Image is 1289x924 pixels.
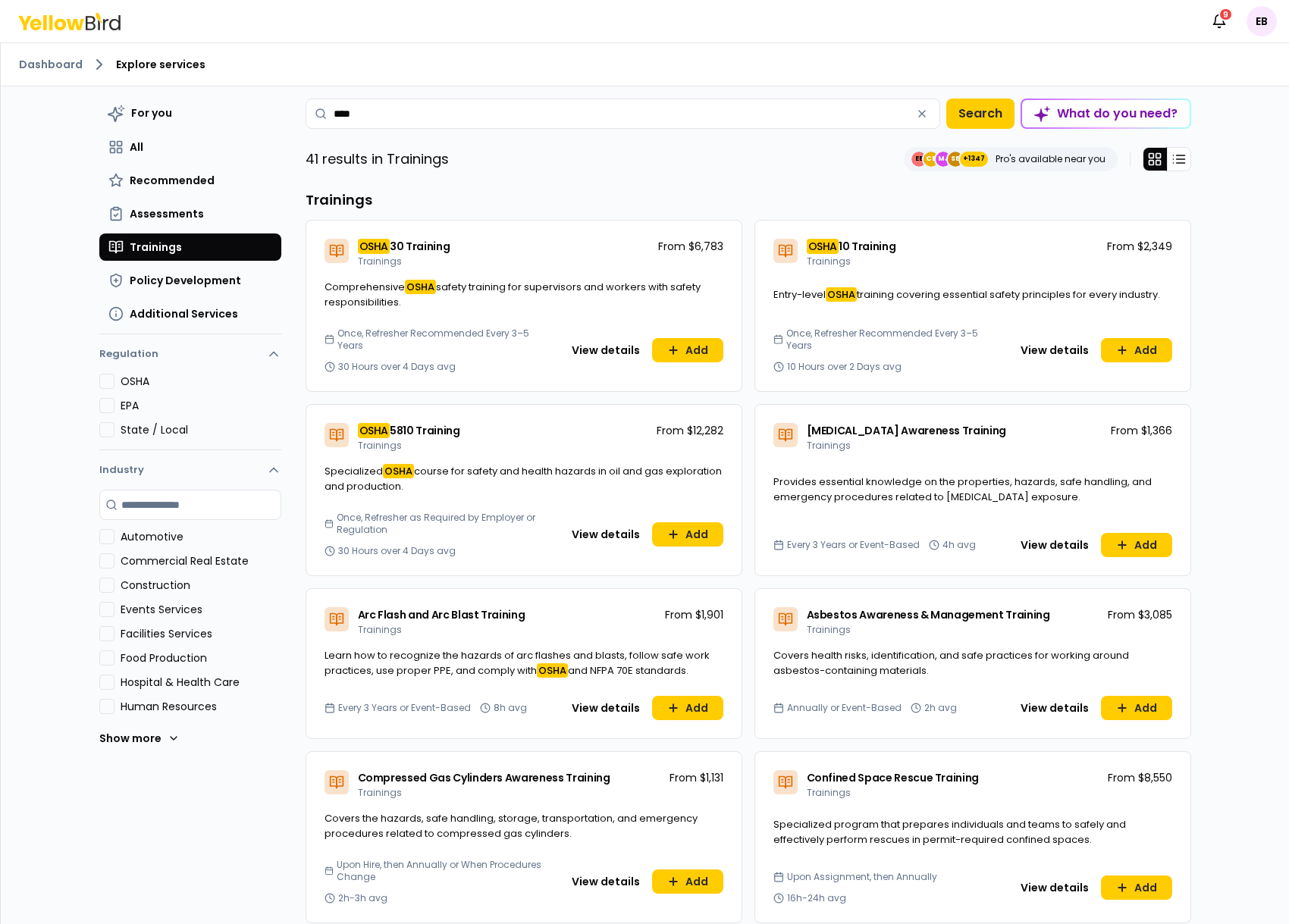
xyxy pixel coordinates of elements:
[390,239,450,254] span: 30 Training
[1101,338,1172,362] button: Add
[1111,423,1172,438] p: From $1,366
[537,663,568,678] mark: OSHA
[99,99,281,127] button: For you
[826,287,857,302] mark: OSHA
[1011,875,1098,900] button: View details
[358,786,402,799] span: Trainings
[130,139,143,155] span: All
[1247,6,1277,36] span: EB
[121,374,281,389] label: OSHA
[857,287,1160,302] span: training covering essential safety principles for every industry.
[1011,696,1098,720] button: View details
[652,522,723,547] button: Add
[1011,338,1098,362] button: View details
[99,450,281,490] button: Industry
[130,240,182,255] span: Trainings
[773,648,1129,678] span: Covers health risks, identification, and safe practices for working around asbestos-containing ma...
[807,607,1050,622] span: Asbestos Awareness & Management Training
[358,239,390,254] mark: OSHA
[1218,8,1233,21] div: 9
[563,869,649,894] button: View details
[1011,533,1098,557] button: View details
[338,361,456,373] span: 30 Hours over 4 Days avg
[121,626,281,641] label: Facilities Services
[19,55,1271,74] nav: breadcrumb
[130,273,241,288] span: Policy Development
[121,529,281,544] label: Automotive
[658,239,723,254] p: From $6,783
[948,152,963,167] span: SE
[1108,770,1172,785] p: From $8,550
[807,239,839,254] mark: OSHA
[358,770,610,785] span: Compressed Gas Cylinders Awareness Training
[924,702,957,714] span: 2h avg
[787,361,902,373] span: 10 Hours over 2 Days avg
[358,439,402,452] span: Trainings
[121,699,281,714] label: Human Resources
[121,602,281,617] label: Events Services
[773,817,1126,847] span: Specialized program that prepares individuals and teams to safely and effectively perform rescues...
[325,648,710,678] span: Learn how to recognize the hazards of arc flashes and blasts, follow safe work practices, use pro...
[121,650,281,666] label: Food Production
[839,239,895,254] span: 10 Training
[924,152,939,167] span: CE
[1101,696,1172,720] button: Add
[1108,607,1172,622] p: From $3,085
[358,255,402,268] span: Trainings
[306,189,1191,211] h3: Trainings
[121,398,281,413] label: EPA
[1101,533,1172,557] button: Add
[358,607,525,622] span: Arc Flash and Arc Blast Training
[99,490,281,766] div: Industry
[306,149,449,170] p: 41 results in Trainings
[807,786,851,799] span: Trainings
[786,327,1005,352] span: Once, Refresher Recommended Every 3–5 Years
[773,287,826,302] span: Entry-level
[807,770,980,785] span: Confined Space Rescue Training
[652,869,723,894] button: Add
[337,512,557,536] span: Once, Refresher as Required by Employer or Regulation
[338,702,471,714] span: Every 3 Years or Event-Based
[358,623,402,636] span: Trainings
[130,173,215,188] span: Recommended
[568,663,688,678] span: and NFPA 70E standards.
[1101,875,1172,900] button: Add
[563,338,649,362] button: View details
[787,892,846,904] span: 16h-24h avg
[807,255,851,268] span: Trainings
[99,723,180,753] button: Show more
[657,423,723,438] p: From $12,282
[405,280,436,294] mark: OSHA
[338,892,387,904] span: 2h-3h avg
[383,464,414,478] mark: OSHA
[946,99,1015,129] button: Search
[787,539,920,551] span: Every 3 Years or Event-Based
[670,770,723,785] p: From $1,131
[99,133,281,161] button: All
[325,464,383,478] span: Specialized
[652,696,723,720] button: Add
[652,338,723,362] button: Add
[121,553,281,568] label: Commercial Real Estate
[121,578,281,593] label: Construction
[1107,239,1172,254] p: From $2,349
[358,423,390,438] mark: OSHA
[130,306,238,321] span: Additional Services
[390,423,459,438] span: 5810 Training
[665,607,723,622] p: From $1,901
[19,57,83,72] a: Dashboard
[99,267,281,294] button: Policy Development
[337,327,556,352] span: Once, Refresher Recommended Every 3–5 Years
[911,152,927,167] span: EE
[99,200,281,227] button: Assessments
[494,702,527,714] span: 8h avg
[99,233,281,261] button: Trainings
[996,153,1106,165] p: Pro's available near you
[131,105,172,121] span: For you
[99,300,281,327] button: Additional Services
[936,152,951,167] span: MJ
[563,522,649,547] button: View details
[130,206,204,221] span: Assessments
[121,675,281,690] label: Hospital & Health Care
[338,545,456,557] span: 30 Hours over 4 Days avg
